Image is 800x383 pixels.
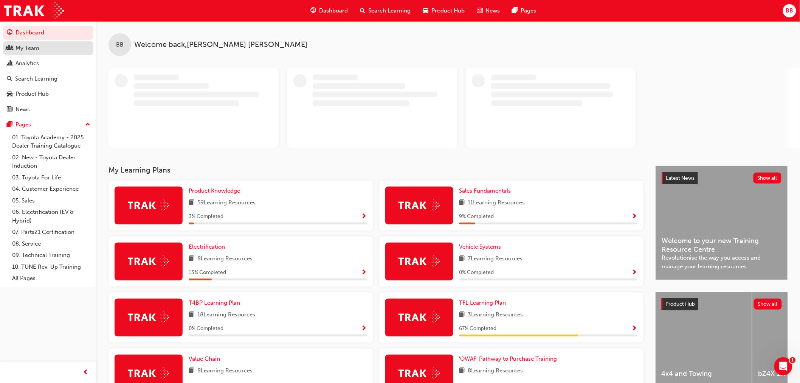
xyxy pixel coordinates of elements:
[7,76,12,83] span: search-icon
[7,30,12,36] span: guage-icon
[3,24,93,118] button: DashboardMy TeamAnalyticsSearch LearningProduct HubNews
[398,255,440,267] img: Trak
[311,6,316,16] span: guage-icon
[189,324,223,333] span: 0 % Completed
[83,368,89,377] span: prev-icon
[189,355,223,363] a: Value Chain
[783,4,796,17] button: BB
[790,357,796,363] span: 1
[361,324,367,333] button: Show Progress
[109,166,643,174] h3: My Learning Plans
[361,213,367,220] span: Show Progress
[361,325,367,332] span: Show Progress
[16,90,49,98] div: Product Hub
[459,366,465,376] span: book-icon
[468,310,523,320] span: 3 Learning Resources
[189,254,194,264] span: book-icon
[189,187,240,194] span: Product Knowledge
[128,199,169,211] img: Trak
[656,166,788,280] a: Latest NewsShow allWelcome to your new Training Resource CentreRevolutionise the way you access a...
[189,243,225,250] span: Electrification
[189,299,240,306] span: T4BP Learning Plan
[9,152,93,172] a: 02. New - Toyota Dealer Induction
[9,132,93,152] a: 01. Toyota Academy - 2025 Dealer Training Catalogue
[786,6,793,15] span: BB
[3,103,93,117] a: News
[459,198,465,208] span: book-icon
[459,310,465,320] span: book-icon
[319,6,348,15] span: Dashboard
[197,310,255,320] span: 18 Learning Resources
[7,121,12,128] span: pages-icon
[7,91,12,98] span: car-icon
[632,213,637,220] span: Show Progress
[662,172,781,184] a: Latest NewsShow all
[128,311,169,323] img: Trak
[3,72,93,86] a: Search Learning
[85,120,90,130] span: up-icon
[506,3,543,19] a: pages-iconPages
[459,355,560,363] a: 'OWAF' Pathway to Purchase Training
[9,183,93,195] a: 04. Customer Experience
[16,120,31,129] div: Pages
[486,6,500,15] span: News
[9,261,93,273] a: 10. TUNE Rev-Up Training
[189,355,220,362] span: Value Chain
[189,310,194,320] span: book-icon
[197,366,253,376] span: 8 Learning Resources
[189,268,226,277] span: 13 % Completed
[128,255,169,267] img: Trak
[754,299,782,310] button: Show all
[662,237,781,254] span: Welcome to your new Training Resource Centre
[369,6,411,15] span: Search Learning
[360,6,366,16] span: search-icon
[4,2,64,19] img: Trak
[632,269,637,276] span: Show Progress
[632,212,637,221] button: Show Progress
[417,3,471,19] a: car-iconProduct Hub
[7,106,12,113] span: news-icon
[432,6,465,15] span: Product Hub
[662,254,781,271] span: Revolutionise the way you access and manage your learning resources.
[189,198,194,208] span: book-icon
[16,44,39,53] div: My Team
[468,254,523,264] span: 7 Learning Resources
[116,40,124,49] span: BB
[189,299,243,307] a: T4BP Learning Plan
[134,40,307,49] span: Welcome back , [PERSON_NAME] [PERSON_NAME]
[16,105,30,114] div: News
[459,187,514,195] a: Sales Fundamentals
[361,212,367,221] button: Show Progress
[189,366,194,376] span: book-icon
[9,172,93,184] a: 03. Toyota For Life
[3,56,93,70] a: Analytics
[361,268,367,277] button: Show Progress
[197,254,253,264] span: 8 Learning Resources
[189,243,228,251] a: Electrification
[477,6,483,16] span: news-icon
[632,325,637,332] span: Show Progress
[189,212,223,221] span: 3 % Completed
[468,198,525,208] span: 11 Learning Resources
[3,118,93,132] button: Pages
[9,206,93,226] a: 06. Electrification (EV & Hybrid)
[753,173,782,184] button: Show all
[459,299,509,307] a: TFL Learning Plan
[197,198,256,208] span: 59 Learning Resources
[459,212,494,221] span: 9 % Completed
[361,269,367,276] span: Show Progress
[398,311,440,323] img: Trak
[471,3,506,19] a: news-iconNews
[398,367,440,379] img: Trak
[459,268,494,277] span: 0 % Completed
[9,195,93,207] a: 05. Sales
[459,299,506,306] span: TFL Learning Plan
[9,238,93,250] a: 08. Service
[666,301,695,307] span: Product Hub
[354,3,417,19] a: search-iconSearch Learning
[774,357,792,375] iframe: Intercom live chat
[398,199,440,211] img: Trak
[7,45,12,52] span: people-icon
[666,175,695,181] span: Latest News
[632,268,637,277] button: Show Progress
